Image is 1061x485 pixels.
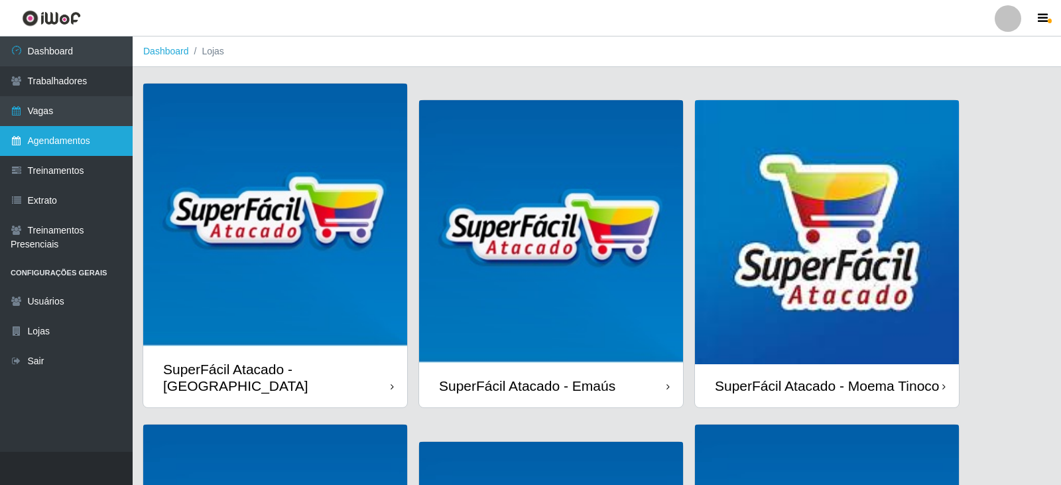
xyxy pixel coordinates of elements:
nav: breadcrumb [133,36,1061,67]
img: cardImg [695,100,959,364]
div: SuperFácil Atacado - Emaús [439,378,615,394]
a: Dashboard [143,46,189,56]
img: cardImg [143,84,407,348]
div: SuperFácil Atacado - Moema Tinoco [715,378,940,394]
div: SuperFácil Atacado - [GEOGRAPHIC_DATA] [163,361,391,394]
a: SuperFácil Atacado - Emaús [419,100,683,407]
a: SuperFácil Atacado - Moema Tinoco [695,100,959,407]
img: CoreUI Logo [22,10,81,27]
img: cardImg [419,100,683,364]
a: SuperFácil Atacado - [GEOGRAPHIC_DATA] [143,84,407,407]
li: Lojas [189,44,224,58]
